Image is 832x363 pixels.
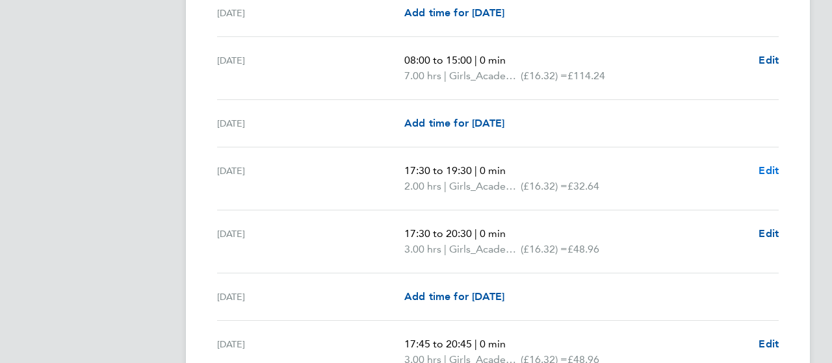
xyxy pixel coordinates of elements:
[217,5,404,21] div: [DATE]
[567,69,605,82] span: £114.24
[404,164,472,177] span: 17:30 to 19:30
[217,53,404,84] div: [DATE]
[759,54,779,66] span: Edit
[404,227,472,240] span: 17:30 to 20:30
[521,69,567,82] span: (£16.32) =
[404,117,504,129] span: Add time for [DATE]
[444,180,447,192] span: |
[521,243,567,255] span: (£16.32) =
[404,69,441,82] span: 7.00 hrs
[480,54,506,66] span: 0 min
[404,54,472,66] span: 08:00 to 15:00
[567,180,599,192] span: £32.64
[404,243,441,255] span: 3.00 hrs
[217,226,404,257] div: [DATE]
[480,227,506,240] span: 0 min
[444,243,447,255] span: |
[759,164,779,177] span: Edit
[474,164,477,177] span: |
[480,338,506,350] span: 0 min
[404,290,504,303] span: Add time for [DATE]
[759,336,779,352] a: Edit
[474,54,477,66] span: |
[449,242,521,257] span: Girls_Academy_Coach
[404,338,472,350] span: 17:45 to 20:45
[217,289,404,305] div: [DATE]
[474,338,477,350] span: |
[759,53,779,68] a: Edit
[404,6,504,19] span: Add time for [DATE]
[404,180,441,192] span: 2.00 hrs
[217,163,404,194] div: [DATE]
[521,180,567,192] span: (£16.32) =
[404,289,504,305] a: Add time for [DATE]
[759,163,779,179] a: Edit
[480,164,506,177] span: 0 min
[567,243,599,255] span: £48.96
[404,116,504,131] a: Add time for [DATE]
[449,179,521,194] span: Girls_Academy_Coach
[449,68,521,84] span: Girls_Academy_Coach
[759,226,779,242] a: Edit
[474,227,477,240] span: |
[404,5,504,21] a: Add time for [DATE]
[759,227,779,240] span: Edit
[759,338,779,350] span: Edit
[444,69,447,82] span: |
[217,116,404,131] div: [DATE]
